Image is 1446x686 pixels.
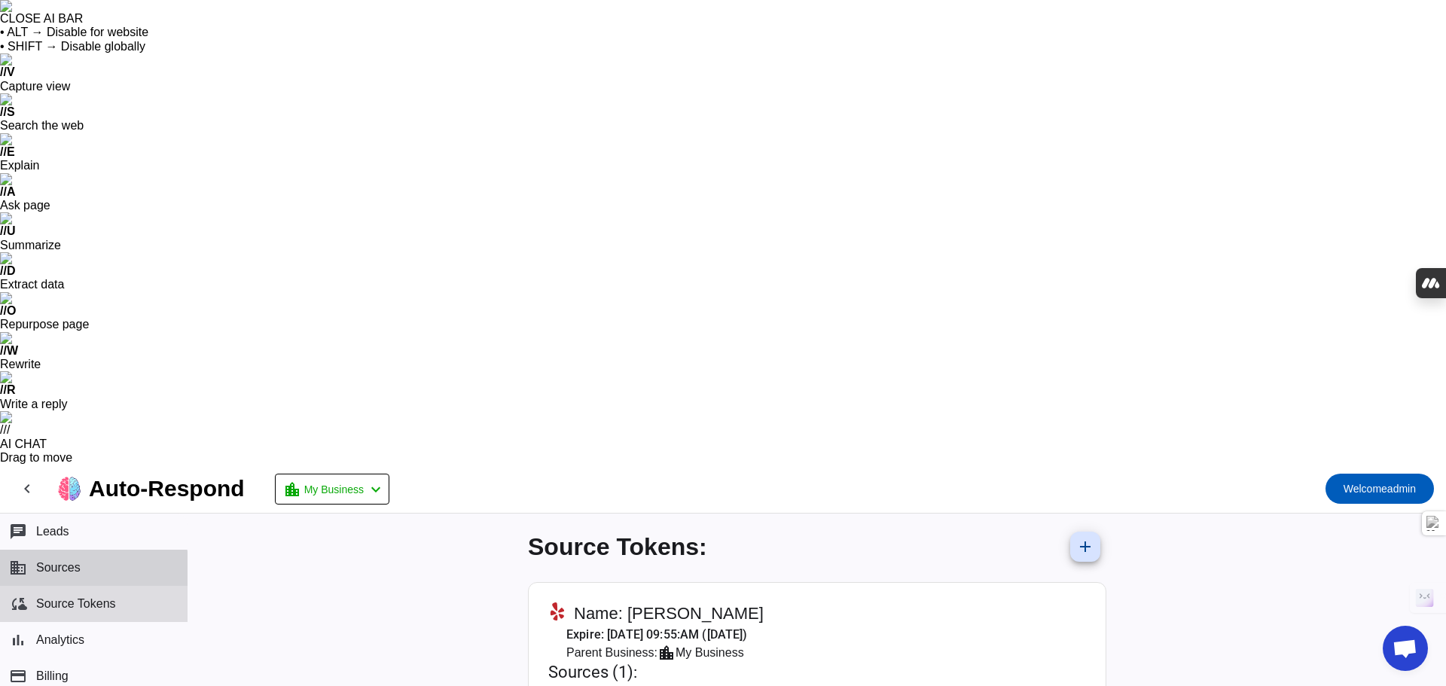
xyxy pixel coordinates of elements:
mat-card-subtitle: Expire: [DATE] 09:55:AM ([DATE]) [548,626,826,644]
mat-icon: add [1076,538,1094,556]
mat-icon: chevron_left [18,480,36,498]
button: Welcomeadmin [1325,474,1434,504]
mat-icon: chevron_left [367,480,385,498]
span: Leads [36,525,69,538]
button: My Business [275,474,389,505]
mat-icon: location_city [283,480,301,498]
mat-card-title: Sources (1): [548,662,826,683]
span: admin [1344,478,1416,499]
span: Name: [PERSON_NAME] [574,603,764,624]
mat-icon: business [9,559,27,577]
img: logo [57,477,81,501]
span: Analytics [36,633,84,647]
mat-icon: location_city [657,644,676,662]
span: Source Tokens [36,597,116,611]
mat-icon: cloud_sync [9,595,27,613]
span: Billing [36,669,69,683]
div: My Business [676,644,744,662]
mat-icon: bar_chart [9,631,27,649]
span: Parent Business: [566,644,657,662]
mat-icon: chat [9,523,27,541]
div: Open chat [1383,626,1428,671]
span: Sources [36,561,81,575]
span: Welcome [1344,483,1387,495]
span: My Business [304,479,364,500]
div: Auto-Respond [89,478,245,499]
h1: Source Tokens: [528,533,707,561]
mat-icon: payment [9,667,27,685]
